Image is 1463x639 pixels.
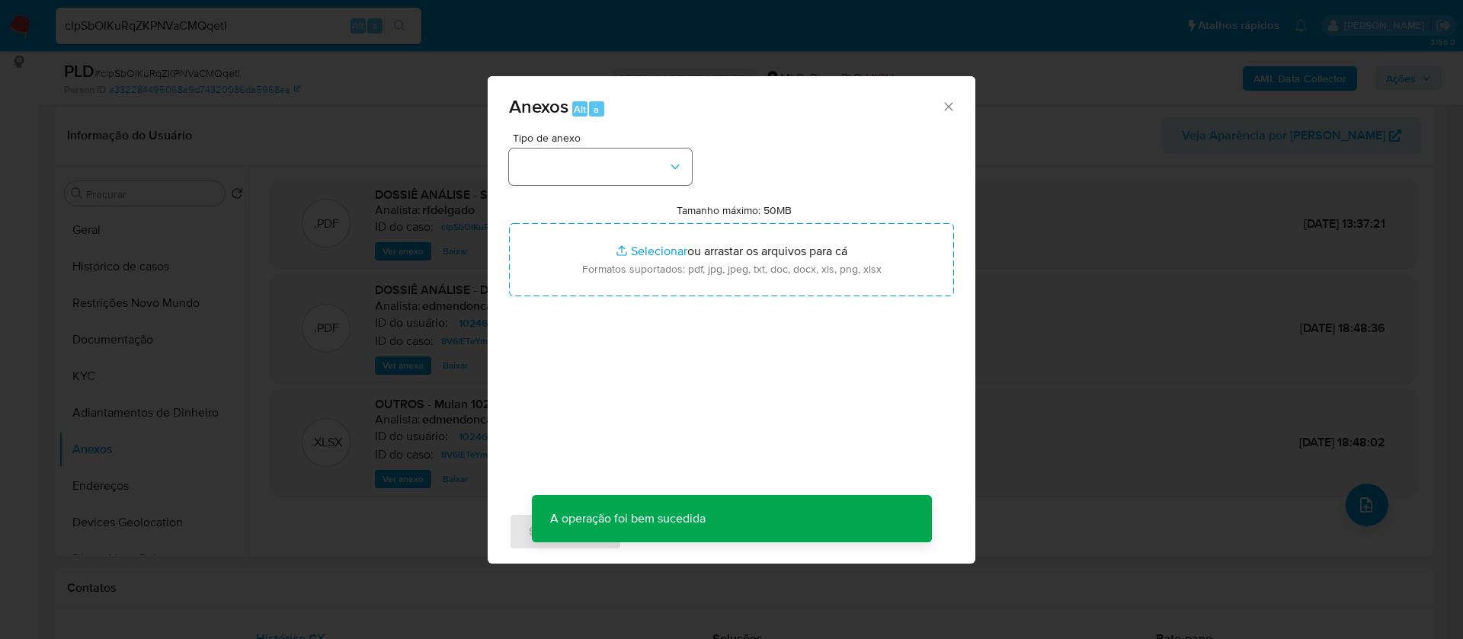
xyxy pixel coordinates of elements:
[648,515,697,548] span: Cancelar
[513,133,696,143] span: Tipo de anexo
[677,203,792,217] label: Tamanho máximo: 50MB
[941,99,955,113] button: Fechar
[594,102,599,117] span: a
[532,495,724,542] p: A operação foi bem sucedida
[509,93,568,120] span: Anexos
[574,102,586,117] span: Alt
